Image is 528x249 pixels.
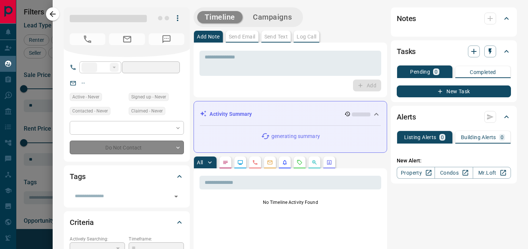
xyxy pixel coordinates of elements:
[470,70,496,75] p: Completed
[397,111,416,123] h2: Alerts
[131,107,163,115] span: Claimed - Never
[397,157,511,165] p: New Alert:
[397,167,435,179] a: Property
[397,108,511,126] div: Alerts
[311,159,317,165] svg: Opportunities
[70,171,85,182] h2: Tags
[461,135,496,140] p: Building Alerts
[404,135,436,140] p: Listing Alerts
[237,159,243,165] svg: Lead Browsing Activity
[252,159,258,165] svg: Calls
[209,110,252,118] p: Activity Summary
[397,46,416,57] h2: Tasks
[267,159,273,165] svg: Emails
[397,13,416,24] h2: Notes
[197,160,203,165] p: All
[200,107,381,121] div: Activity Summary
[271,132,320,140] p: generating summary
[149,33,184,45] span: No Number
[326,159,332,165] svg: Agent Actions
[70,168,184,185] div: Tags
[441,135,444,140] p: 0
[435,167,473,179] a: Condos
[435,69,438,74] p: 0
[82,80,85,86] a: --
[397,85,511,97] button: New Task
[72,107,108,115] span: Contacted - Never
[70,216,94,228] h2: Criteria
[70,141,184,154] div: Do Not Contact
[131,93,166,101] span: Signed up - Never
[297,159,303,165] svg: Requests
[171,191,181,202] button: Open
[197,11,242,23] button: Timeline
[70,33,105,45] span: No Number
[397,10,511,27] div: Notes
[282,159,288,165] svg: Listing Alerts
[199,199,381,206] p: No Timeline Activity Found
[70,236,125,242] p: Actively Searching:
[397,43,511,60] div: Tasks
[129,236,184,242] p: Timeframe:
[70,213,184,231] div: Criteria
[222,159,228,165] svg: Notes
[197,34,220,39] p: Add Note
[245,11,299,23] button: Campaigns
[501,135,504,140] p: 0
[473,167,511,179] a: Mr.Loft
[72,93,99,101] span: Active - Never
[410,69,430,74] p: Pending
[109,33,145,45] span: No Email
